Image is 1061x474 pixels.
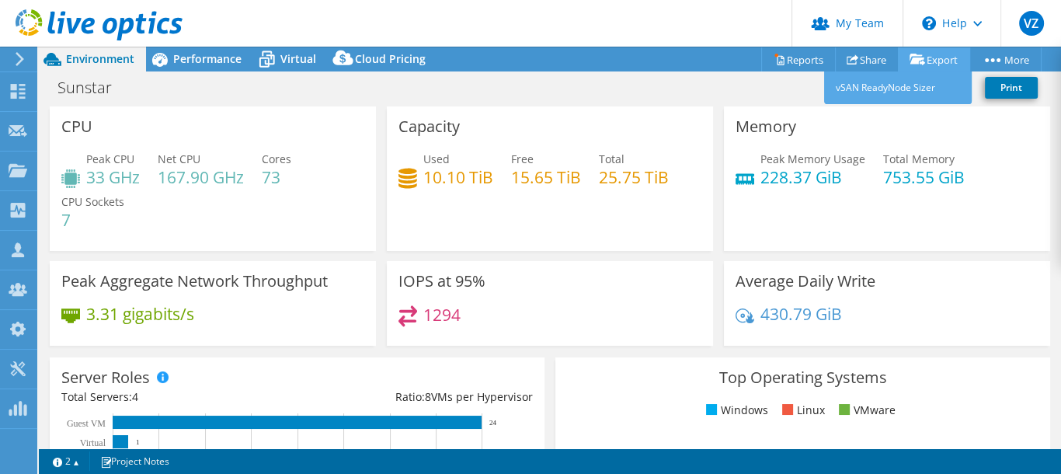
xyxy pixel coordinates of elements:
[86,169,140,186] h4: 33 GHz
[136,438,140,446] text: 1
[736,118,796,135] h3: Memory
[760,152,865,166] span: Peak Memory Usage
[398,118,460,135] h3: Capacity
[61,118,92,135] h3: CPU
[922,16,936,30] svg: \n
[599,169,669,186] h4: 25.75 TiB
[262,152,291,166] span: Cores
[67,418,106,429] text: Guest VM
[280,51,316,66] span: Virtual
[835,47,899,71] a: Share
[423,169,493,186] h4: 10.10 TiB
[898,47,970,71] a: Export
[61,369,150,386] h3: Server Roles
[423,306,461,323] h4: 1294
[132,389,138,404] span: 4
[702,402,768,419] li: Windows
[969,47,1042,71] a: More
[61,389,297,406] div: Total Servers:
[883,152,955,166] span: Total Memory
[42,451,90,471] a: 2
[61,273,328,290] h3: Peak Aggregate Network Throughput
[158,169,244,186] h4: 167.90 GHz
[50,79,136,96] h1: Sunstar
[61,194,124,209] span: CPU Sockets
[761,47,836,71] a: Reports
[423,152,450,166] span: Used
[736,273,875,290] h3: Average Daily Write
[511,169,581,186] h4: 15.65 TiB
[760,169,865,186] h4: 228.37 GiB
[511,152,534,166] span: Free
[489,419,497,427] text: 24
[80,437,106,448] text: Virtual
[883,169,965,186] h4: 753.55 GiB
[297,389,532,406] div: Ratio: VMs per Hypervisor
[89,451,180,471] a: Project Notes
[985,77,1038,99] a: Print
[425,389,431,404] span: 8
[355,51,426,66] span: Cloud Pricing
[778,402,825,419] li: Linux
[824,71,972,104] a: vSAN ReadyNode Sizer
[173,51,242,66] span: Performance
[567,369,1038,386] h3: Top Operating Systems
[66,51,134,66] span: Environment
[835,402,896,419] li: VMware
[158,152,200,166] span: Net CPU
[61,211,124,228] h4: 7
[760,305,842,322] h4: 430.79 GiB
[262,169,291,186] h4: 73
[599,152,624,166] span: Total
[86,152,134,166] span: Peak CPU
[398,273,485,290] h3: IOPS at 95%
[86,305,194,322] h4: 3.31 gigabits/s
[1019,11,1044,36] span: VZ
